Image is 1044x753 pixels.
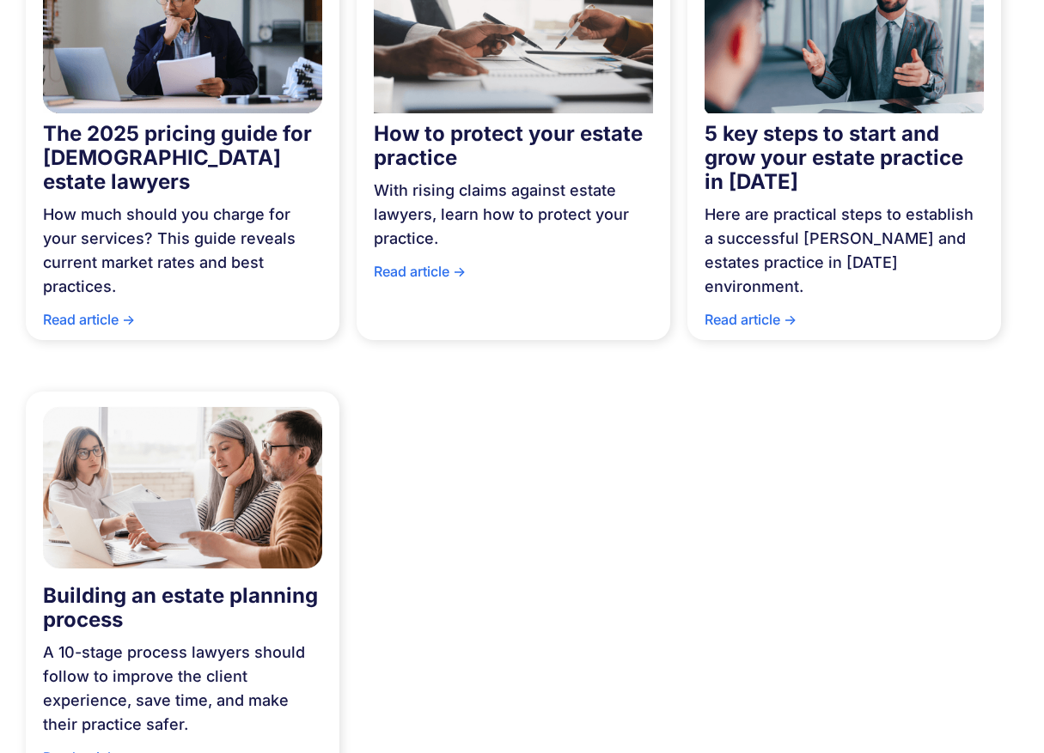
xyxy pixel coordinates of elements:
[43,121,312,194] strong: The 2025 pricing guide for [DEMOGRAPHIC_DATA] estate lawyers
[374,259,653,292] div: Read article ->
[43,584,322,632] div: Building an estate planning process
[374,122,653,170] div: How to protect your estate practice
[705,121,963,194] strong: 5 key steps to start and grow your estate practice in [DATE]
[43,632,322,745] div: A 10-stage process lawyers should follow to improve the client experience, save time, and make th...
[43,307,322,340] div: Read article ->
[374,170,653,259] div: With rising claims against estate lawyers, learn how to protect your practice.
[705,307,984,340] div: Read article ->
[43,194,322,307] div: How much should you charge for your services? This guide reveals current market rates and best pr...
[705,194,984,307] div: Here are practical steps to establish a successful [PERSON_NAME] and estates practice in [DATE] e...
